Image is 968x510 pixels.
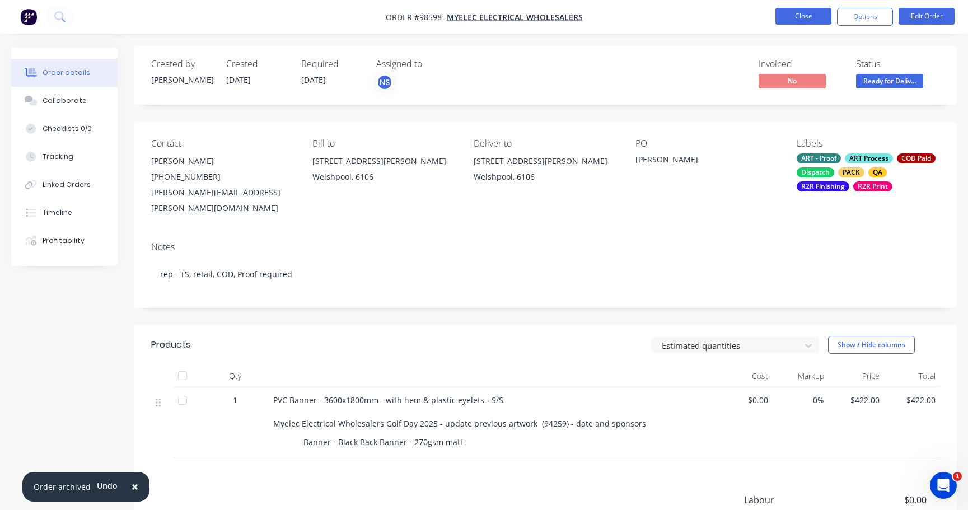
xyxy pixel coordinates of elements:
span: [DATE] [226,74,251,85]
iframe: Intercom live chat [930,472,957,499]
span: Ready for Deliv... [856,74,923,88]
div: Bill to [312,138,456,149]
div: Contact [151,138,294,149]
button: Ready for Deliv... [856,74,923,91]
button: Order details [11,59,118,87]
button: Show / Hide columns [828,336,915,354]
span: $422.00 [888,394,936,406]
span: × [132,479,138,494]
span: $0.00 [721,394,768,406]
div: [PERSON_NAME] [151,74,213,86]
div: PO [635,138,779,149]
button: Close [120,474,149,500]
div: ART Process [845,153,893,163]
div: Order details [43,68,90,78]
div: Welshpool, 6106 [312,169,456,185]
button: Profitability [11,227,118,255]
div: Assigned to [376,59,488,69]
div: QA [868,167,887,177]
span: 0% [777,394,824,406]
div: R2R Finishing [797,181,849,191]
div: [PERSON_NAME][EMAIL_ADDRESS][PERSON_NAME][DOMAIN_NAME] [151,185,294,216]
button: Undo [91,478,124,494]
div: Timeline [43,208,72,218]
div: Cost [717,365,773,387]
div: Deliver to [474,138,617,149]
span: $422.00 [833,394,880,406]
div: Order archived [34,481,91,493]
div: [PERSON_NAME] [635,153,775,169]
div: Profitability [43,236,85,246]
div: Welshpool, 6106 [474,169,617,185]
div: Dispatch [797,167,834,177]
button: Linked Orders [11,171,118,199]
img: Factory [20,8,37,25]
div: [PHONE_NUMBER] [151,169,294,185]
span: $0.00 [844,493,927,507]
div: Created by [151,59,213,69]
div: Invoiced [759,59,843,69]
span: 1 [953,472,962,481]
span: 1 [233,394,237,406]
div: Banner - Black Back Banner - 270gsm matt [299,434,467,450]
div: Collaborate [43,96,87,106]
button: Timeline [11,199,118,227]
button: Collaborate [11,87,118,115]
div: PACK [838,167,864,177]
div: Qty [202,365,269,387]
div: rep - TS, retail, COD, Proof required [151,257,940,291]
div: [STREET_ADDRESS][PERSON_NAME] [474,153,617,169]
div: [PERSON_NAME][PHONE_NUMBER][PERSON_NAME][EMAIL_ADDRESS][PERSON_NAME][DOMAIN_NAME] [151,153,294,216]
a: Myelec Electrical Wholesalers [447,12,583,22]
button: Close [775,8,831,25]
div: Status [856,59,940,69]
span: [DATE] [301,74,326,85]
div: Products [151,338,190,352]
div: Markup [773,365,829,387]
span: Order #98598 - [386,12,447,22]
button: Checklists 0/0 [11,115,118,143]
div: [STREET_ADDRESS][PERSON_NAME] [312,153,456,169]
span: No [759,74,826,88]
div: Tracking [43,152,73,162]
div: COD Paid [897,153,936,163]
div: Checklists 0/0 [43,124,92,134]
span: PVC Banner - 3600x1800mm - with hem & plastic eyelets - S/S Myelec Electrical Wholesalers Golf Da... [273,395,646,429]
div: Total [884,365,940,387]
div: R2R Print [853,181,892,191]
div: [PERSON_NAME] [151,153,294,169]
div: ART - Proof [797,153,841,163]
div: [STREET_ADDRESS][PERSON_NAME]Welshpool, 6106 [474,153,617,189]
span: Labour [744,493,844,507]
button: Edit Order [899,8,955,25]
div: Price [829,365,885,387]
button: Tracking [11,143,118,171]
div: Required [301,59,363,69]
button: Options [837,8,893,26]
div: Notes [151,242,940,252]
div: Linked Orders [43,180,91,190]
button: NS [376,74,393,91]
div: Labels [797,138,940,149]
div: [STREET_ADDRESS][PERSON_NAME]Welshpool, 6106 [312,153,456,189]
div: Created [226,59,288,69]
